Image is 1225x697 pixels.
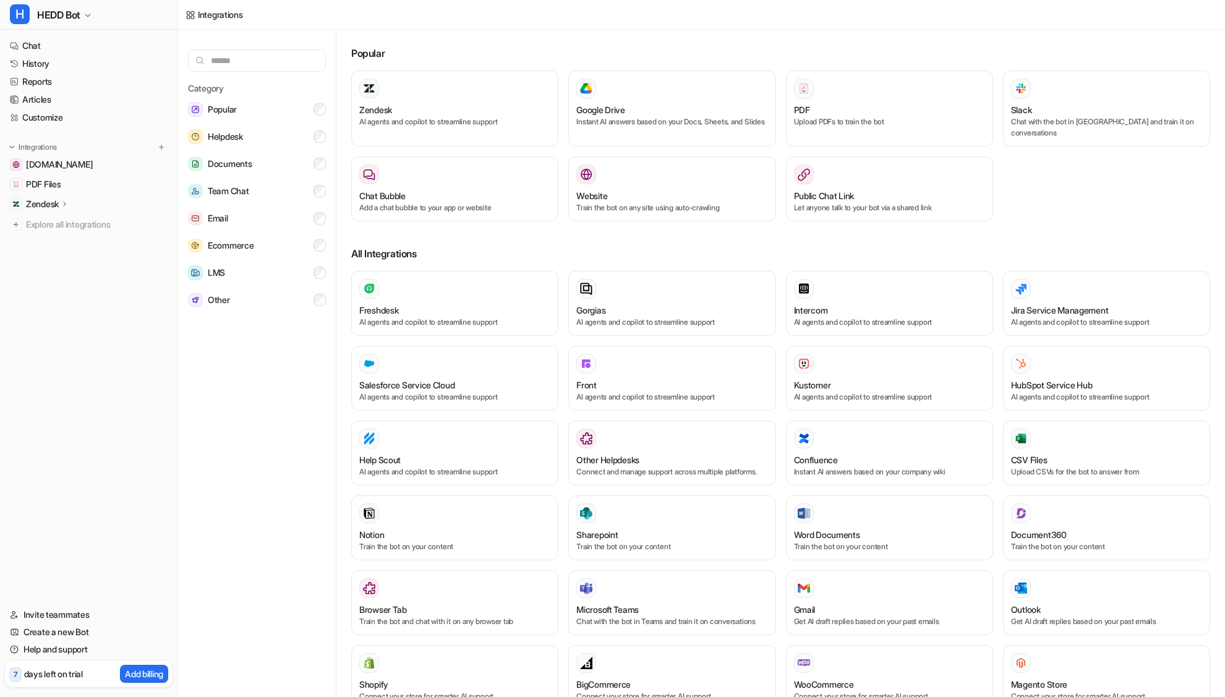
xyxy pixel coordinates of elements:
span: Email [208,211,228,226]
img: Other [188,293,203,307]
a: Help and support [5,641,173,658]
button: CSV FilesCSV FilesUpload CSVs for the bot to answer from [1003,421,1210,485]
div: Integrations [198,8,243,21]
h3: Document360 [1011,528,1067,541]
p: Upload PDFs to train the bot [794,116,985,127]
img: WooCommerce [798,659,810,667]
button: OutlookOutlookGet AI draft replies based on your past emails [1003,570,1210,635]
p: Train the bot on your content [576,541,767,552]
p: Zendesk [26,198,59,210]
span: Explore all integrations [26,215,168,234]
p: Train the bot on your content [794,541,985,552]
button: ZendeskAI agents and copilot to streamline support [351,71,558,147]
span: LMS [208,265,225,280]
img: Gmail [798,583,810,593]
button: Public Chat LinkLet anyone talk to your bot via a shared link [786,156,993,221]
h3: Zendesk [359,103,392,116]
img: Shopify [363,657,375,669]
button: Add billing [120,665,168,683]
button: FrontFrontAI agents and copilot to streamline support [568,346,775,411]
a: Integrations [186,8,243,21]
h3: Website [576,189,607,202]
h3: Google Drive [576,103,625,116]
p: AI agents and copilot to streamline support [1011,317,1202,328]
h3: PDF [794,103,810,116]
img: explore all integrations [10,218,22,231]
img: Email [188,212,203,226]
button: HelpdeskHelpdesk [188,124,326,149]
p: AI agents and copilot to streamline support [1011,391,1202,403]
a: Invite teammates [5,606,173,623]
span: [DOMAIN_NAME] [26,158,93,171]
button: LMSLMS [188,260,326,285]
h3: WooCommerce [794,678,854,691]
button: FreshdeskAI agents and copilot to streamline support [351,271,558,336]
button: EcommerceEcommerce [188,233,326,258]
p: Instant AI answers based on your company wiki [794,466,985,477]
a: Articles [5,91,173,108]
button: Other HelpdesksOther HelpdesksConnect and manage support across multiple platforms. [568,421,775,485]
h3: Magento Store [1011,678,1067,691]
img: Google Drive [580,83,592,94]
img: Browser Tab [363,582,375,594]
img: LMS [188,265,203,280]
button: GmailGmailGet AI draft replies based on your past emails [786,570,993,635]
h3: Notion [359,528,384,541]
p: Instant AI answers based on your Docs, Sheets, and Slides [576,116,767,127]
img: PDF Files [12,181,20,188]
p: Add a chat bubble to your app or website [359,202,550,213]
p: AI agents and copilot to streamline support [359,317,550,328]
img: Helpdesk [188,129,203,144]
p: AI agents and copilot to streamline support [794,317,985,328]
button: ConfluenceConfluenceInstant AI answers based on your company wiki [786,421,993,485]
h3: HubSpot Service Hub [1011,378,1093,391]
img: menu_add.svg [157,143,166,152]
p: Train the bot on your content [1011,541,1202,552]
button: GorgiasAI agents and copilot to streamline support [568,271,775,336]
img: PDF [798,82,810,94]
span: Team Chat [208,184,249,199]
button: Microsoft TeamsMicrosoft TeamsChat with the bot in Teams and train it on conversations [568,570,775,635]
span: Documents [208,156,252,171]
img: BigCommerce [580,657,592,669]
h3: Salesforce Service Cloud [359,378,455,391]
button: IntercomAI agents and copilot to streamline support [786,271,993,336]
img: Popular [188,102,203,117]
button: Document360Document360Train the bot on your content [1003,495,1210,560]
img: Front [580,357,592,370]
img: Magento Store [1015,657,1027,669]
p: AI agents and copilot to streamline support [359,391,550,403]
p: days left on trial [24,667,83,680]
h3: Sharepoint [576,528,618,541]
button: HubSpot Service HubHubSpot Service HubAI agents and copilot to streamline support [1003,346,1210,411]
p: Get AI draft replies based on your past emails [794,616,985,627]
button: Help ScoutHelp ScoutAI agents and copilot to streamline support [351,421,558,485]
h5: Category [188,82,326,95]
a: PDF FilesPDF Files [5,176,173,193]
a: Chat [5,37,173,54]
a: History [5,55,173,72]
h3: Gorgias [576,304,605,317]
button: OtherOther [188,288,326,312]
img: Help Scout [363,432,375,445]
img: CSV Files [1015,432,1027,445]
p: Chat with the bot in [GEOGRAPHIC_DATA] and train it on conversations [1011,116,1202,139]
button: Integrations [5,141,61,153]
p: AI agents and copilot to streamline support [359,116,550,127]
img: Microsoft Teams [580,582,592,594]
h3: Kustomer [794,378,831,391]
img: hedd.audio [12,161,20,168]
p: Chat with the bot in Teams and train it on conversations [576,616,767,627]
p: Connect and manage support across multiple platforms. [576,466,767,477]
button: Word DocumentsWord DocumentsTrain the bot on your content [786,495,993,560]
img: Document360 [1015,507,1027,520]
p: Let anyone talk to your bot via a shared link [794,202,985,213]
button: Chat BubbleAdd a chat bubble to your app or website [351,156,558,221]
span: Ecommerce [208,238,254,253]
h3: Slack [1011,103,1032,116]
p: AI agents and copilot to streamline support [794,391,985,403]
img: Documents [188,157,203,171]
p: AI agents and copilot to streamline support [576,391,767,403]
img: Sharepoint [580,507,592,520]
a: Reports [5,73,173,90]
